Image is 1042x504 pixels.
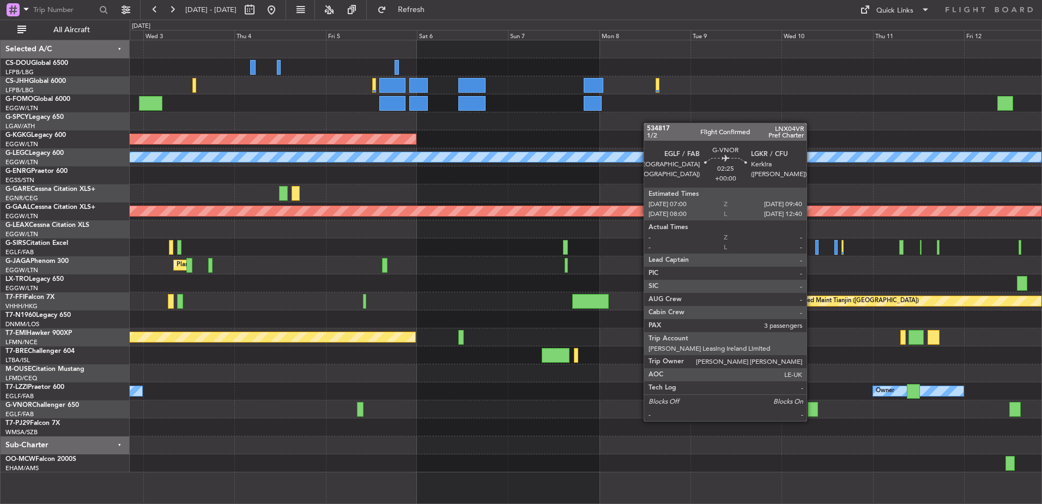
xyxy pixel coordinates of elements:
div: Planned Maint Tianjin ([GEOGRAPHIC_DATA]) [792,293,919,309]
span: G-FOMO [5,96,33,103]
span: G-SIRS [5,240,26,247]
span: G-SPCY [5,114,29,121]
span: T7-N1960 [5,312,36,319]
a: G-JAGAPhenom 300 [5,258,69,265]
input: Trip Number [33,2,96,18]
a: WMSA/SZB [5,428,38,436]
a: EGLF/FAB [5,410,34,418]
a: EGGW/LTN [5,212,38,220]
span: Refresh [389,6,434,14]
a: G-ENRGPraetor 600 [5,168,68,175]
span: G-KGKG [5,132,31,139]
a: EGGW/LTN [5,230,38,238]
a: G-LEGCLegacy 600 [5,150,64,157]
a: EGGW/LTN [5,140,38,148]
a: CS-JHHGlobal 6000 [5,78,66,85]
a: EGGW/LTN [5,158,38,166]
a: EHAM/AMS [5,464,39,472]
a: EGGW/LTN [5,266,38,274]
span: G-LEAX [5,222,29,229]
span: [DATE] - [DATE] [185,5,237,15]
div: [DATE] [132,22,150,31]
div: Wed 3 [143,30,234,40]
div: Planned Maint [GEOGRAPHIC_DATA] ([GEOGRAPHIC_DATA]) [177,257,348,273]
a: T7-PJ29Falcon 7X [5,420,60,427]
a: LFPB/LBG [5,86,34,94]
div: Owner [876,383,894,399]
a: EGGW/LTN [5,284,38,292]
a: G-GARECessna Citation XLS+ [5,186,95,193]
a: G-FOMOGlobal 6000 [5,96,70,103]
a: LX-TROLegacy 650 [5,276,64,283]
div: Mon 8 [599,30,690,40]
span: CS-JHH [5,78,29,85]
a: DNMM/LOS [5,320,39,328]
div: Owner [720,383,738,399]
div: Sat 6 [417,30,508,40]
span: All Aircraft [28,26,115,34]
span: OO-MCW [5,456,35,463]
a: LTBA/ISL [5,356,30,364]
a: OO-MCWFalcon 2000S [5,456,76,463]
div: Quick Links [876,5,913,16]
div: Wed 10 [781,30,873,40]
span: G-LEGC [5,150,29,157]
div: Thu 11 [873,30,964,40]
div: Tue 9 [690,30,781,40]
a: EGLF/FAB [5,248,34,256]
span: T7-EMI [5,330,27,337]
a: LFMN/NCE [5,338,38,346]
span: G-GARE [5,186,31,193]
span: T7-PJ29 [5,420,30,427]
a: T7-EMIHawker 900XP [5,330,72,337]
a: LFMD/CEQ [5,374,37,382]
span: T7-LZZI [5,384,28,391]
span: G-ENRG [5,168,31,175]
a: M-OUSECitation Mustang [5,366,84,373]
span: T7-BRE [5,348,28,355]
span: LX-TRO [5,276,29,283]
a: G-SIRSCitation Excel [5,240,68,247]
a: G-KGKGLegacy 600 [5,132,66,139]
a: G-GAALCessna Citation XLS+ [5,204,95,211]
span: G-JAGA [5,258,31,265]
a: T7-FFIFalcon 7X [5,294,54,301]
a: LFPB/LBG [5,68,34,76]
a: T7-BREChallenger 604 [5,348,75,355]
span: T7-FFI [5,294,25,301]
div: Thu 4 [234,30,325,40]
a: CS-DOUGlobal 6500 [5,60,68,67]
div: Fri 5 [326,30,417,40]
a: EGGW/LTN [5,104,38,112]
a: G-VNORChallenger 650 [5,402,79,409]
a: G-LEAXCessna Citation XLS [5,222,89,229]
a: G-SPCYLegacy 650 [5,114,64,121]
button: All Aircraft [12,21,118,39]
a: EGSS/STN [5,176,34,184]
span: G-VNOR [5,402,32,409]
a: T7-N1960Legacy 650 [5,312,71,319]
a: EGNR/CEG [5,194,38,202]
a: T7-LZZIPraetor 600 [5,384,64,391]
a: LGAV/ATH [5,122,35,130]
div: Sun 7 [508,30,599,40]
span: CS-DOU [5,60,31,67]
span: M-OUSE [5,366,32,373]
span: G-GAAL [5,204,31,211]
button: Refresh [372,1,438,19]
button: Quick Links [855,1,935,19]
a: EGLF/FAB [5,392,34,400]
div: Planned Maint Dusseldorf [731,275,803,291]
a: VHHH/HKG [5,302,38,310]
